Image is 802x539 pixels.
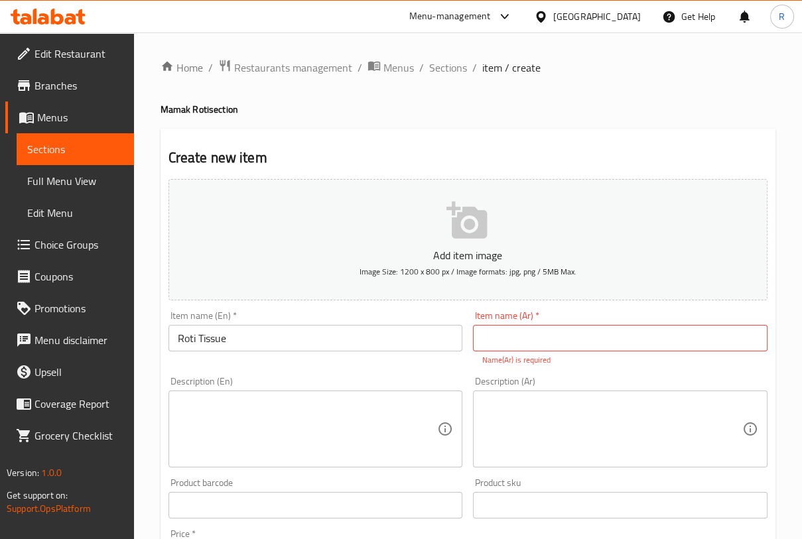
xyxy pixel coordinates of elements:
a: Restaurants management [218,59,352,76]
span: Version: [7,464,39,481]
input: Enter name Ar [473,325,768,351]
div: Menu-management [409,9,491,25]
span: item / create [482,60,541,76]
a: Choice Groups [5,229,134,261]
nav: breadcrumb [161,59,775,76]
input: Enter name En [168,325,463,351]
a: Full Menu View [17,165,134,197]
a: Support.OpsPlatform [7,500,91,517]
span: Edit Menu [27,205,123,221]
a: Home [161,60,203,76]
a: Menus [5,101,134,133]
span: Coverage Report [34,396,123,412]
span: Menus [37,109,123,125]
span: Upsell [34,364,123,380]
a: Coverage Report [5,388,134,420]
a: Sections [429,60,467,76]
a: Sections [17,133,134,165]
li: / [419,60,424,76]
li: / [358,60,362,76]
a: Grocery Checklist [5,420,134,451]
span: Sections [27,141,123,157]
a: Menus [368,59,414,76]
h2: Create new item [168,148,768,168]
span: Choice Groups [34,237,123,253]
h4: Mamak Roti section [161,103,775,116]
span: Coupons [34,269,123,284]
span: Image Size: 1200 x 800 px / Image formats: jpg, png / 5MB Max. [360,264,576,279]
input: Please enter product barcode [168,492,463,518]
span: Full Menu View [27,173,123,189]
span: Branches [34,78,123,93]
span: Menus [383,60,414,76]
a: Upsell [5,356,134,388]
span: Restaurants management [234,60,352,76]
input: Please enter product sku [473,492,768,518]
a: Edit Menu [17,197,134,229]
a: Promotions [5,292,134,324]
span: Grocery Checklist [34,428,123,444]
span: Promotions [34,300,123,316]
li: / [472,60,477,76]
span: Edit Restaurant [34,46,123,62]
a: Menu disclaimer [5,324,134,356]
a: Coupons [5,261,134,292]
button: Add item imageImage Size: 1200 x 800 px / Image formats: jpg, png / 5MB Max. [168,179,768,300]
p: Add item image [189,247,747,263]
div: [GEOGRAPHIC_DATA] [553,9,641,24]
span: Menu disclaimer [34,332,123,348]
span: Get support on: [7,487,68,504]
span: 1.0.0 [41,464,62,481]
p: Name(Ar) is required [482,354,758,366]
li: / [208,60,213,76]
a: Branches [5,70,134,101]
a: Edit Restaurant [5,38,134,70]
span: R [779,9,785,24]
